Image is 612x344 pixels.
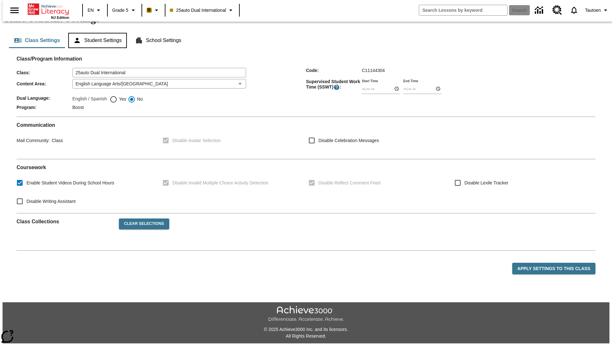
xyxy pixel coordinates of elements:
span: No [135,96,143,103]
span: Program : [17,105,72,110]
span: NJ Edition [51,16,69,19]
label: End Time [403,78,418,83]
h2: Communication [17,122,595,128]
div: Class Collections [17,213,595,245]
button: School Settings [130,33,186,48]
span: Grade 5 [112,7,128,14]
span: Disable Writing Assistant [26,198,76,205]
span: Class [50,138,63,143]
div: Home [28,2,69,19]
button: Grade: Grade 5, Select a grade [110,4,140,16]
button: Profile/Settings [582,4,612,16]
h2: Class/Program Information [17,56,595,62]
span: Supervised Student Work Time (SSWT) : [306,79,362,90]
span: Yes [117,96,126,103]
p: © 2025 Achieve3000 Inc. and its licensors. [3,326,609,333]
button: Boost Class color is peach. Change class color [144,4,163,16]
button: Open side menu [5,1,24,20]
button: Apply Settings to this Class [512,263,595,275]
a: Data Center [531,2,549,19]
button: Class Settings [9,33,65,48]
span: 25auto Dual International [170,7,226,14]
span: C11144304 [362,68,385,73]
span: Tautoen [585,7,601,14]
h2: Class Collections [17,219,114,225]
button: Language: EN, Select a language [85,4,105,16]
span: Content Area : [17,81,72,86]
button: Student Settings [68,33,127,48]
label: English / Spanish [72,96,107,103]
a: Resource Center, Will open in new tab [549,2,566,19]
button: Class: 25auto Dual International, Select your class [167,4,237,16]
div: Coursework [17,164,595,208]
div: Class/Student Settings [9,33,603,48]
a: Home [28,3,69,16]
span: Mail Community : [17,138,50,143]
input: Class [72,68,246,77]
div: Communication [17,122,595,154]
img: Achieve3000 Differentiate Accelerate Achieve [268,306,344,322]
p: All Rights Reserved. [3,333,609,340]
h2: Course work [17,164,595,170]
span: Disable Lexile Tracker [464,180,508,186]
span: Dual Language : [17,96,72,101]
span: Disable Celebration Messages [318,137,379,144]
span: Disable Avatar Selection [172,137,221,144]
label: Start Time [362,78,378,83]
span: Disable Invalid Multiple Choice Activity Detection [172,180,268,186]
span: Boost [72,105,84,110]
a: Notifications [566,2,582,18]
span: Enable Student Videos During School Hours [26,180,114,186]
span: Class : [17,70,72,75]
div: Class/Program Information [17,62,595,111]
input: search field [419,5,507,15]
button: Supervised Student Work Time is the timeframe when students can take LevelSet and when lessons ar... [333,84,340,90]
span: Code : [306,68,362,73]
div: English Language Arts/[GEOGRAPHIC_DATA] [72,79,246,89]
span: EN [88,7,94,14]
span: B [148,6,151,14]
button: Clear Selections [119,219,169,229]
span: Disable Reflect Comment Feed [318,180,381,186]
